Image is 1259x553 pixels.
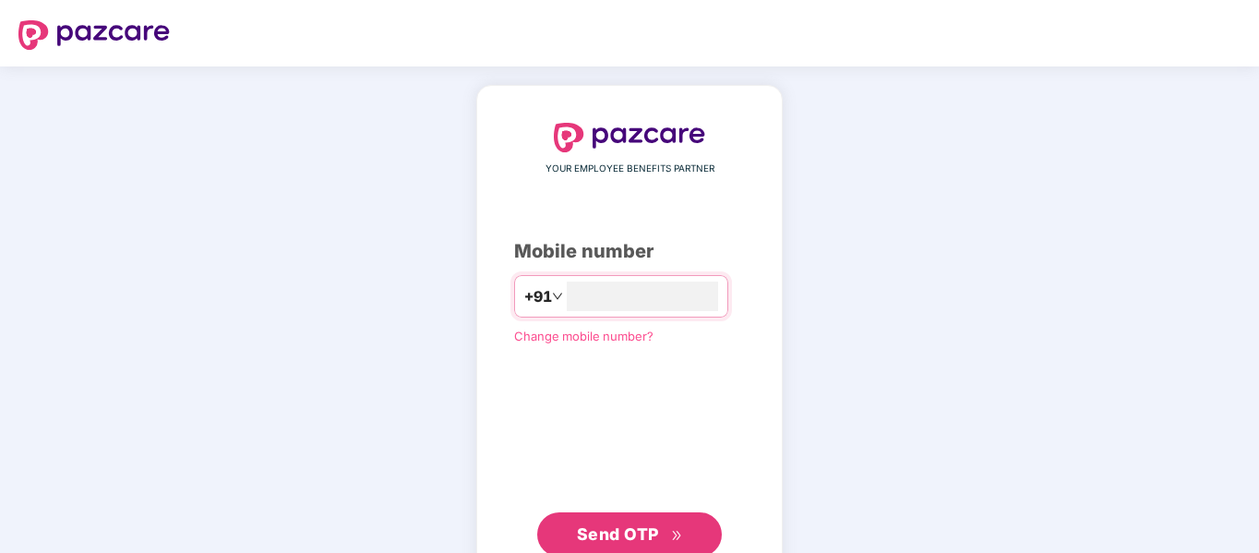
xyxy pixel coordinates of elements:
[577,524,659,544] span: Send OTP
[18,20,170,50] img: logo
[514,237,745,266] div: Mobile number
[554,123,705,152] img: logo
[546,162,714,176] span: YOUR EMPLOYEE BENEFITS PARTNER
[524,285,552,308] span: +91
[552,291,563,302] span: down
[514,329,653,343] a: Change mobile number?
[671,530,683,542] span: double-right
